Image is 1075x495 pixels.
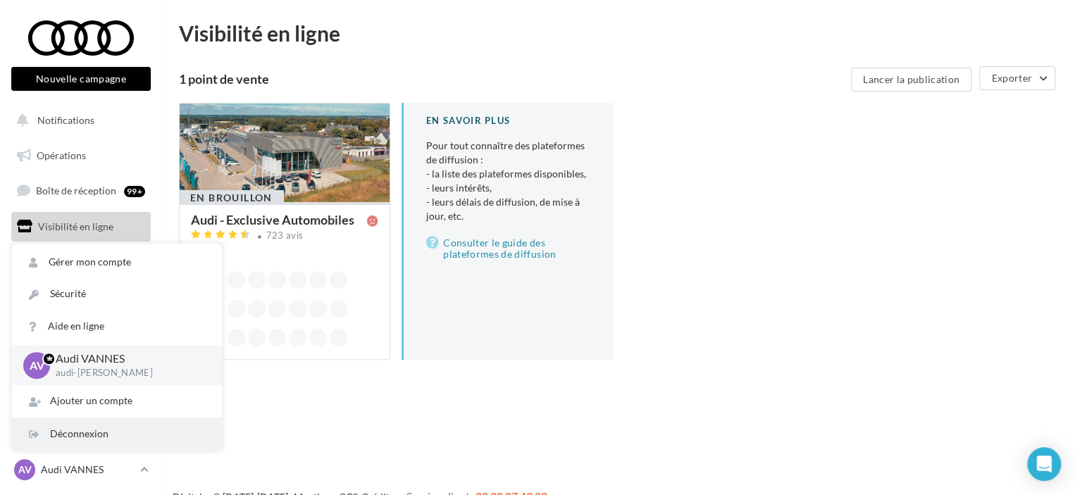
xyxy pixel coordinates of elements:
a: 723 avis [191,228,378,245]
div: Audi - Exclusive Automobiles [191,213,354,226]
p: Audi VANNES [56,351,199,367]
div: 723 avis [266,231,304,240]
a: Boîte de réception99+ [8,175,154,206]
p: Pour tout connaître des plateformes de diffusion : [426,139,590,223]
span: Opérations [37,149,86,161]
button: Lancer la publication [851,68,971,92]
a: PLV et print personnalisable [8,317,154,358]
a: AV Audi VANNES [11,456,151,483]
button: Exporter [979,66,1055,90]
a: Consulter le guide des plateformes de diffusion [426,234,590,263]
button: Notifications [8,106,148,135]
div: 99+ [124,186,145,197]
button: Nouvelle campagne [11,67,151,91]
li: - leurs intérêts, [426,181,590,195]
a: Campagnes [8,247,154,277]
span: AV [18,463,32,477]
p: Audi VANNES [41,463,135,477]
span: Exporter [991,72,1032,84]
div: 1 point de vente [179,73,845,85]
div: En brouillon [179,190,284,206]
span: AV [30,357,44,373]
a: Opérations [8,141,154,170]
li: - leurs délais de diffusion, de mise à jour, etc. [426,195,590,223]
span: Boîte de réception [36,184,116,196]
div: En savoir plus [426,114,590,127]
a: Aide en ligne [12,311,222,342]
a: Sécurité [12,278,222,310]
div: Ajouter un compte [12,385,222,417]
div: Open Intercom Messenger [1027,447,1061,481]
a: Gérer mon compte [12,246,222,278]
div: Déconnexion [12,418,222,450]
a: Médiathèque [8,282,154,311]
li: - la liste des plateformes disponibles, [426,167,590,181]
span: Visibilité en ligne [38,220,113,232]
a: Visibilité en ligne [8,212,154,242]
p: audi-[PERSON_NAME] [56,367,199,380]
div: Visibilité en ligne [179,23,1058,44]
span: Notifications [37,114,94,126]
